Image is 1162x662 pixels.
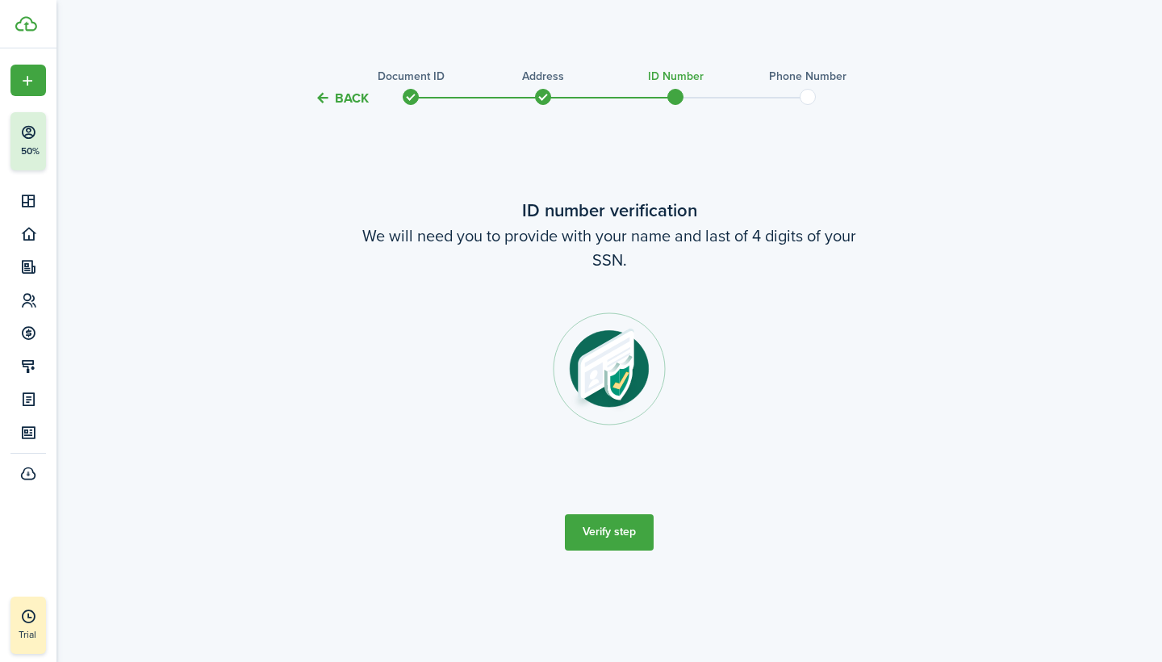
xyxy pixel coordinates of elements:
p: 50% [20,145,40,158]
button: Verify step [565,514,654,551]
p: Trial [19,627,83,642]
button: Open menu [10,65,46,96]
img: TenantCloud [15,16,37,31]
button: Back [315,90,369,107]
a: Trial [10,597,46,654]
h3: ID Number [648,68,704,85]
wizard-step-header-description: We will need you to provide with your name and last of 4 digits of your SSN. [270,224,948,272]
wizard-step-header-title: ID number verification [270,197,948,224]
h3: Document ID [378,68,445,85]
h3: Address [522,68,564,85]
button: 50% [10,112,144,170]
h3: Phone Number [769,68,846,85]
img: ID number step [553,312,666,425]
